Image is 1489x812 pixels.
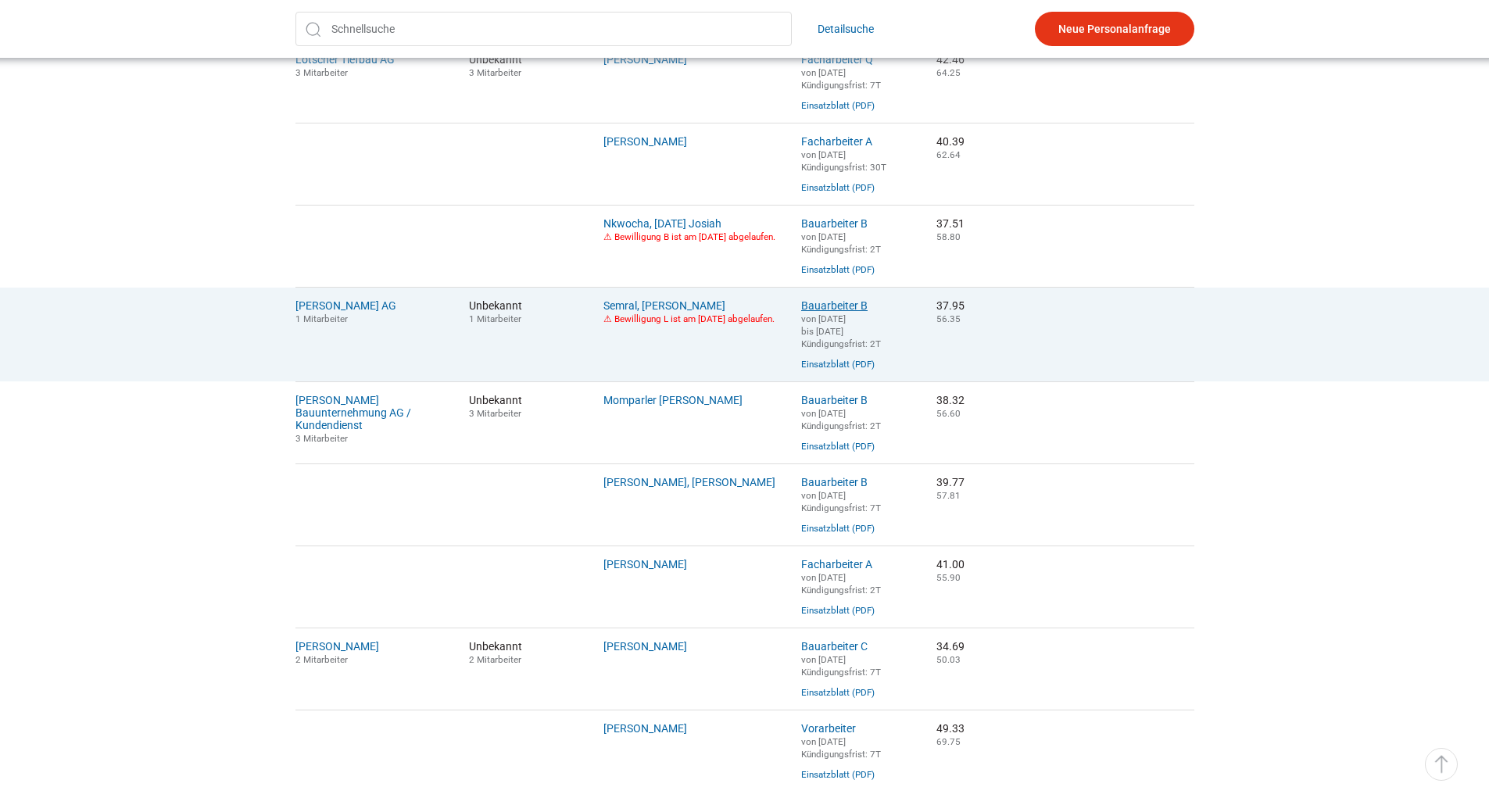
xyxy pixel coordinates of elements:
[603,313,775,324] font: ⚠ Bewilligung L ist am [DATE] abgelaufen.
[936,313,961,324] small: 56.35
[801,523,875,534] a: Einsatzblatt (PDF)
[801,394,868,406] a: Bauarbeiter B
[801,299,868,312] a: Bauarbeiter B
[801,100,875,111] a: Einsatzblatt (PDF)
[936,736,961,747] small: 69.75
[936,394,965,406] nobr: 38.32
[936,558,965,571] nobr: 41.00
[603,231,775,242] font: ⚠ Bewilligung B ist am [DATE] abgelaufen.
[801,359,875,370] a: Einsatzblatt (PDF)
[603,476,775,488] a: [PERSON_NAME], [PERSON_NAME]
[801,231,881,255] small: von [DATE] Kündigungsfrist: 2T
[936,476,965,488] nobr: 39.77
[801,769,875,780] a: Einsatzblatt (PDF)
[1035,12,1194,46] a: Neue Personalanfrage
[603,135,687,148] a: [PERSON_NAME]
[801,476,868,488] a: Bauarbeiter B
[801,182,875,193] a: Einsatzblatt (PDF)
[801,605,875,616] a: Einsatzblatt (PDF)
[1425,748,1458,781] a: ▵ Nach oben
[801,722,856,735] a: Vorarbeiter
[936,135,965,148] nobr: 40.39
[801,135,872,148] a: Facharbeiter A
[801,572,881,596] small: von [DATE] Kündigungsfrist: 2T
[469,67,521,78] small: 3 Mitarbeiter
[801,654,881,678] small: von [DATE] Kündigungsfrist: 7T
[469,53,581,78] span: Unbekannt
[801,736,881,760] small: von [DATE] Kündigungsfrist: 7T
[936,53,965,66] nobr: 42.46
[801,558,872,571] a: Facharbeiter A
[603,53,687,66] a: [PERSON_NAME]
[295,313,348,324] small: 1 Mitarbeiter
[295,394,411,431] a: [PERSON_NAME] Bauunternehmung AG / Kundendienst
[801,67,881,91] small: von [DATE] Kündigungsfrist: 7T
[801,149,886,173] small: von [DATE] Kündigungsfrist: 30T
[936,217,965,230] nobr: 37.51
[295,654,348,665] small: 2 Mitarbeiter
[801,441,875,452] a: Einsatzblatt (PDF)
[469,394,581,419] span: Unbekannt
[936,67,961,78] small: 64.25
[936,231,961,242] small: 58.80
[469,654,521,665] small: 2 Mitarbeiter
[936,722,965,735] nobr: 49.33
[936,299,965,312] nobr: 37.95
[801,217,868,230] a: Bauarbeiter B
[603,640,687,653] a: [PERSON_NAME]
[801,490,881,513] small: von [DATE] Kündigungsfrist: 7T
[603,558,687,571] a: [PERSON_NAME]
[603,299,725,312] a: Semral, [PERSON_NAME]
[295,12,792,46] input: Schnellsuche
[603,394,743,406] a: Momparler [PERSON_NAME]
[801,53,873,66] a: Facharbeiter Q
[295,433,348,444] small: 3 Mitarbeiter
[818,12,874,46] a: Detailsuche
[469,299,581,324] span: Unbekannt
[936,149,961,160] small: 62.64
[801,408,881,431] small: von [DATE] Kündigungsfrist: 2T
[801,640,868,653] a: Bauarbeiter C
[801,313,881,349] small: von [DATE] bis [DATE] Kündigungsfrist: 2T
[603,217,721,230] a: Nkwocha, [DATE] Josiah
[295,67,348,78] small: 3 Mitarbeiter
[469,640,581,665] span: Unbekannt
[603,722,687,735] a: [PERSON_NAME]
[936,654,961,665] small: 50.03
[801,264,875,275] a: Einsatzblatt (PDF)
[469,408,521,419] small: 3 Mitarbeiter
[295,640,379,653] a: [PERSON_NAME]
[936,490,961,501] small: 57.81
[801,687,875,698] a: Einsatzblatt (PDF)
[295,53,395,66] a: Lötscher Tiefbau AG
[936,408,961,419] small: 56.60
[469,313,521,324] small: 1 Mitarbeiter
[295,299,396,312] a: [PERSON_NAME] AG
[936,572,961,583] small: 55.90
[936,640,965,653] nobr: 34.69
